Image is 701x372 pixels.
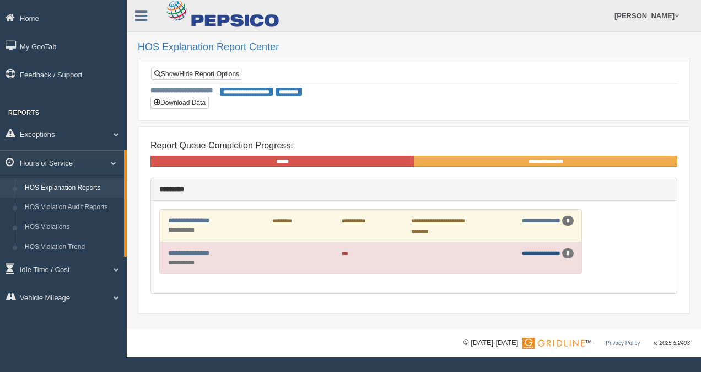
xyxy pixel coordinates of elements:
a: HOS Violations [20,217,124,237]
span: v. 2025.5.2403 [654,340,690,346]
div: © [DATE]-[DATE] - ™ [463,337,690,349]
a: Privacy Policy [606,340,640,346]
button: Download Data [150,97,209,109]
a: HOS Explanation Reports [20,178,124,198]
h2: HOS Explanation Report Center [138,42,690,53]
a: HOS Violation Audit Reports [20,198,124,217]
h4: Report Queue Completion Progress: [150,141,677,151]
a: Show/Hide Report Options [151,68,242,80]
img: Gridline [522,338,585,349]
a: HOS Violation Trend [20,237,124,257]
